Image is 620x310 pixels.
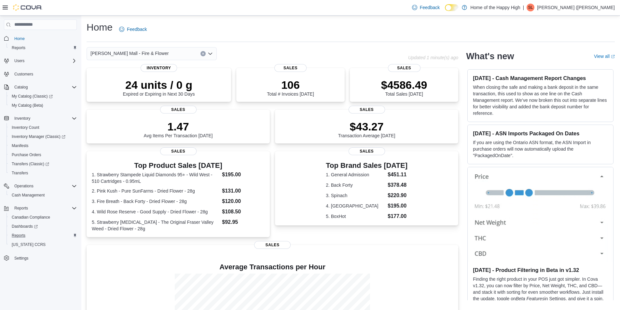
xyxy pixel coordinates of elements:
span: Reports [12,233,25,238]
a: Reports [9,232,28,239]
span: Reports [14,206,28,211]
button: Reports [7,231,79,240]
a: Inventory Manager (Classic) [9,133,68,141]
span: Feedback [420,4,440,11]
img: Cova [13,4,42,11]
span: Sales [274,64,307,72]
span: Cash Management [12,193,45,198]
a: Feedback [117,23,149,36]
button: Purchase Orders [7,150,79,159]
a: Dashboards [9,222,40,230]
button: Operations [12,182,36,190]
a: Settings [12,254,31,262]
a: Home [12,35,27,43]
p: | [523,4,524,11]
button: Operations [1,182,79,191]
dt: 4. [GEOGRAPHIC_DATA] [326,203,385,209]
h1: Home [87,21,113,34]
button: Catalog [12,83,30,91]
span: Purchase Orders [12,152,41,157]
dt: 5. BoxHot [326,213,385,220]
span: Sales [388,64,420,72]
h3: [DATE] - Cash Management Report Changes [473,75,608,81]
dd: $220.90 [388,192,407,199]
span: My Catalog (Beta) [12,103,43,108]
span: Inventory Manager (Classic) [12,134,65,139]
button: Reports [7,43,79,52]
p: Finding the right product in your POS just got simpler. In Cova v1.32, you can now filter by Pric... [473,276,608,308]
button: Reports [12,204,31,212]
span: Canadian Compliance [12,215,50,220]
span: Sales [349,106,385,114]
a: My Catalog (Beta) [9,101,46,109]
a: Customers [12,70,36,78]
span: Customers [12,70,77,78]
button: Manifests [7,141,79,150]
dd: $131.00 [222,187,265,195]
h3: Top Brand Sales [DATE] [326,162,407,169]
dd: $451.11 [388,171,407,179]
a: Transfers (Classic) [9,160,52,168]
span: Settings [12,254,77,262]
dd: $378.48 [388,181,407,189]
button: Users [12,57,27,65]
span: Reports [12,45,25,50]
em: Beta Features [516,296,544,301]
dd: $195.00 [388,202,407,210]
span: Reports [9,232,77,239]
a: Transfers [9,169,31,177]
span: Purchase Orders [9,151,77,159]
a: Reports [9,44,28,52]
span: Inventory Count [9,124,77,131]
button: [US_STATE] CCRS [7,240,79,249]
p: When closing the safe and making a bank deposit in the same transaction, this used to show as one... [473,84,608,116]
button: Settings [1,253,79,263]
span: Reports [12,204,77,212]
span: Catalog [14,85,28,90]
span: Inventory Count [12,125,39,130]
dd: $92.95 [222,218,265,226]
a: Inventory Count [9,124,42,131]
span: Home [12,34,77,43]
a: Dashboards [7,222,79,231]
dd: $108.50 [222,208,265,216]
a: Inventory Manager (Classic) [7,132,79,141]
a: Manifests [9,142,31,150]
div: Transaction Average [DATE] [338,120,395,138]
span: Home [14,36,25,41]
dt: 3. Fire Breath - Back Forty - Dried Flower - 28g [92,198,219,205]
button: Users [1,56,79,65]
p: $4586.49 [381,78,427,91]
span: Dashboards [12,224,38,229]
button: Clear input [200,51,206,56]
span: Cash Management [9,191,77,199]
span: Transfers (Classic) [9,160,77,168]
div: Total Sales [DATE] [381,78,427,97]
span: Users [12,57,77,65]
span: Sales [254,241,291,249]
h2: What's new [466,51,514,61]
span: Users [14,58,24,63]
button: Cash Management [7,191,79,200]
p: 1.47 [144,120,213,133]
dt: 4. Wild Rose Reserve - Good Supply - Dried Flower - 28g [92,209,219,215]
button: Reports [1,204,79,213]
div: Avg Items Per Transaction [DATE] [144,120,213,138]
p: If you are using the Ontario ASN format, the ASN Import in purchase orders will now automatically... [473,139,608,159]
a: [US_STATE] CCRS [9,241,48,249]
span: Inventory [14,116,30,121]
span: Inventory [12,115,77,122]
button: Transfers [7,168,79,178]
span: Dashboards [9,222,77,230]
div: Expired or Expiring in Next 30 Days [123,78,195,97]
span: Transfers [9,169,77,177]
div: Total # Invoices [DATE] [267,78,314,97]
h3: [DATE] - ASN Imports Packaged On Dates [473,130,608,137]
span: [US_STATE] CCRS [12,242,46,247]
dt: 1. General Admission [326,171,385,178]
div: Sean (Lucas) Wilton [527,4,534,11]
a: Purchase Orders [9,151,44,159]
dt: 1. Strawberry Stampede Liquid Diamonds 95+ - Wild West - 510 Cartridges - 0.95mL [92,171,219,184]
span: Transfers [12,170,28,176]
dt: 5. Strawberry [MEDICAL_DATA] - The Original Fraser Valley Weed - Dried Flower - 28g [92,219,219,232]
